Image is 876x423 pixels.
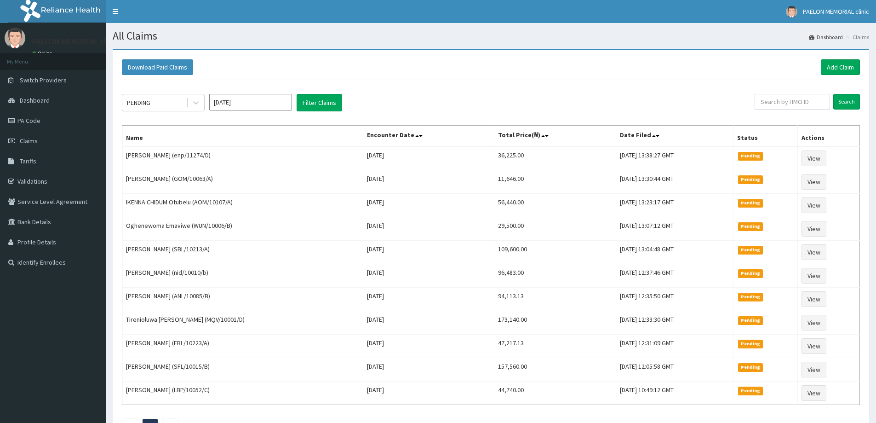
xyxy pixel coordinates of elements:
[363,311,494,335] td: [DATE]
[738,175,763,184] span: Pending
[802,221,826,237] a: View
[122,382,363,405] td: [PERSON_NAME] (LBP/10052/C)
[20,96,50,104] span: Dashboard
[363,382,494,405] td: [DATE]
[494,335,616,358] td: 47,217.13
[733,126,797,147] th: Status
[494,146,616,170] td: 36,225.00
[20,137,38,145] span: Claims
[738,293,763,301] span: Pending
[833,94,860,110] input: Search
[494,241,616,264] td: 109,600.00
[616,311,733,335] td: [DATE] 12:33:30 GMT
[616,241,733,264] td: [DATE] 13:04:48 GMT
[363,170,494,194] td: [DATE]
[738,363,763,371] span: Pending
[616,264,733,288] td: [DATE] 12:37:46 GMT
[494,170,616,194] td: 11,646.00
[616,217,733,241] td: [DATE] 13:07:12 GMT
[122,170,363,194] td: [PERSON_NAME] (GOM/10063/A)
[363,264,494,288] td: [DATE]
[122,241,363,264] td: [PERSON_NAME] (SBL/10213/A)
[738,199,763,207] span: Pending
[802,362,826,377] a: View
[803,7,869,16] span: PAELON MEMORIAL clinic
[494,264,616,288] td: 96,483.00
[363,358,494,382] td: [DATE]
[802,385,826,401] a: View
[616,194,733,217] td: [DATE] 13:23:17 GMT
[494,217,616,241] td: 29,500.00
[802,338,826,354] a: View
[209,94,292,110] input: Select Month and Year
[363,335,494,358] td: [DATE]
[494,288,616,311] td: 94,113.13
[755,94,830,110] input: Search by HMO ID
[802,151,826,166] a: View
[797,126,859,147] th: Actions
[122,264,363,288] td: [PERSON_NAME] (nid/10010/b)
[363,194,494,217] td: [DATE]
[616,288,733,311] td: [DATE] 12:35:50 GMT
[809,33,843,41] a: Dashboard
[802,268,826,284] a: View
[802,174,826,190] a: View
[122,358,363,382] td: [PERSON_NAME] (SFL/10015/B)
[363,217,494,241] td: [DATE]
[738,387,763,395] span: Pending
[363,241,494,264] td: [DATE]
[122,146,363,170] td: [PERSON_NAME] (enp/11274/D)
[5,28,25,48] img: User Image
[738,222,763,231] span: Pending
[616,382,733,405] td: [DATE] 10:49:12 GMT
[738,340,763,348] span: Pending
[494,194,616,217] td: 56,440.00
[738,152,763,160] span: Pending
[20,76,67,84] span: Switch Providers
[494,311,616,335] td: 173,140.00
[297,94,342,111] button: Filter Claims
[363,146,494,170] td: [DATE]
[616,358,733,382] td: [DATE] 12:05:58 GMT
[494,358,616,382] td: 157,560.00
[802,315,826,330] a: View
[122,311,363,335] td: Tirenioluwa [PERSON_NAME] (MQV/10001/D)
[122,335,363,358] td: [PERSON_NAME] (FBL/10223/A)
[786,6,797,17] img: User Image
[738,246,763,254] span: Pending
[494,382,616,405] td: 44,740.00
[802,197,826,213] a: View
[122,217,363,241] td: Oghenewoma Emaviwe (WUN/10006/B)
[738,269,763,278] span: Pending
[20,157,36,165] span: Tariffs
[122,288,363,311] td: [PERSON_NAME] (ANL/10085/B)
[844,33,869,41] li: Claims
[616,335,733,358] td: [DATE] 12:31:09 GMT
[127,98,150,107] div: PENDING
[616,170,733,194] td: [DATE] 13:30:44 GMT
[122,194,363,217] td: IKENNA CHIDUM Otubelu (AOM/10107/A)
[363,126,494,147] th: Encounter Date
[32,50,54,57] a: Online
[802,244,826,260] a: View
[616,146,733,170] td: [DATE] 13:38:27 GMT
[32,37,119,46] p: PAELON MEMORIAL clinic
[363,288,494,311] td: [DATE]
[616,126,733,147] th: Date Filed
[821,59,860,75] a: Add Claim
[738,316,763,324] span: Pending
[802,291,826,307] a: View
[122,59,193,75] button: Download Paid Claims
[113,30,869,42] h1: All Claims
[494,126,616,147] th: Total Price(₦)
[122,126,363,147] th: Name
